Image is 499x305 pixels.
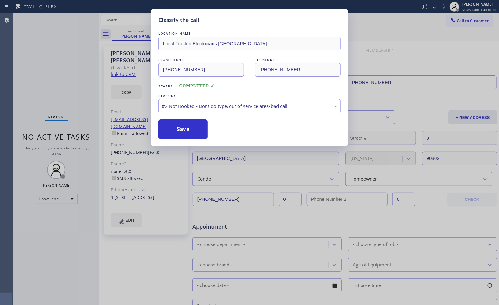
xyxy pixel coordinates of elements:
[158,93,341,99] div: REASON:
[158,119,208,139] button: Save
[179,84,215,88] span: COMPLETED
[158,63,244,77] input: From phone
[255,63,341,77] input: To phone
[158,57,244,63] div: FROM PHONE
[158,30,341,37] div: LOCATION NAME
[255,57,341,63] div: TO PHONE
[158,16,199,24] h5: Classify the call
[158,84,174,88] span: Status:
[162,103,337,110] div: #2 Not Booked - Dont do type/out of service area/bad call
